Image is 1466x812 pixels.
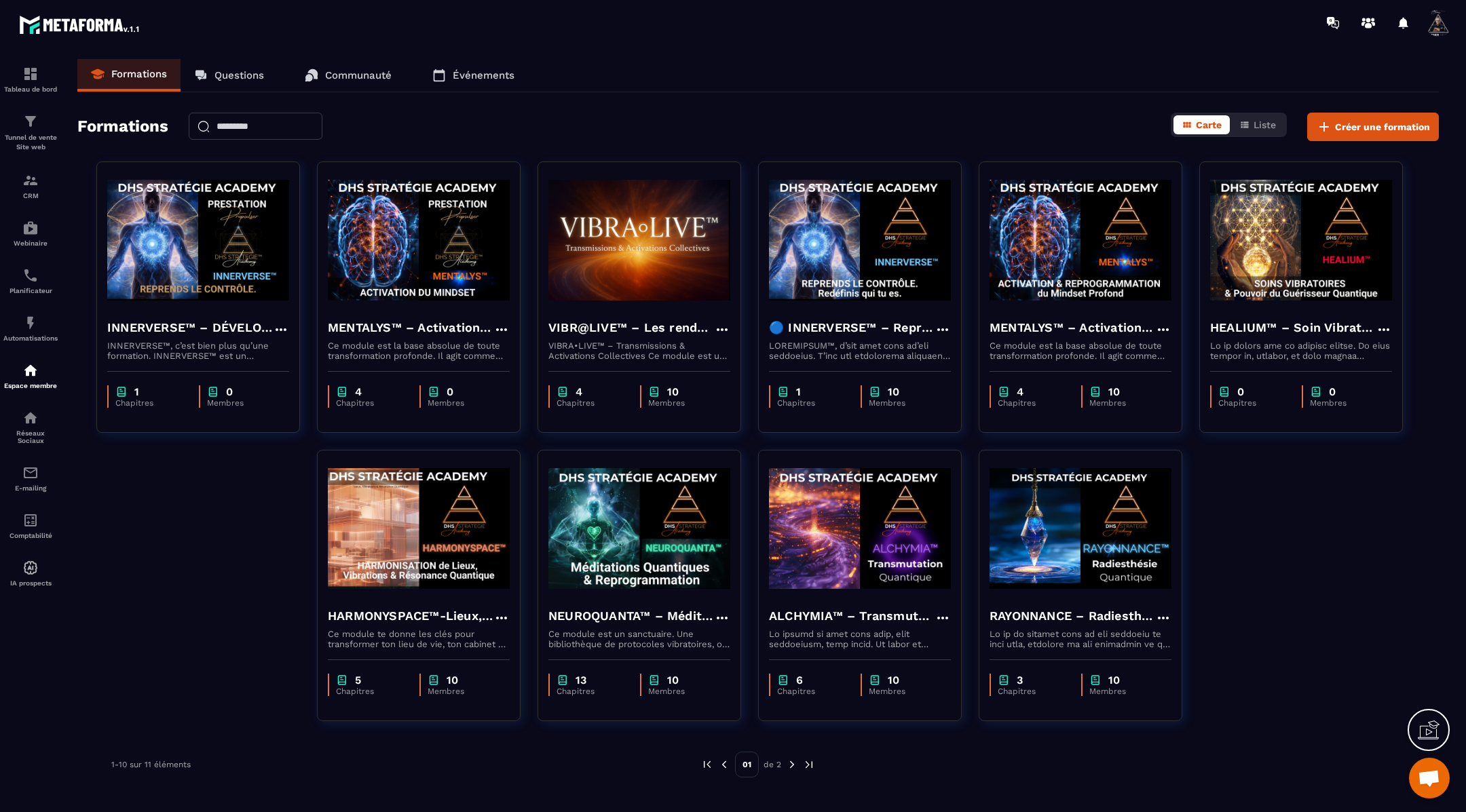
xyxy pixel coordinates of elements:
[3,192,58,199] p: CRM
[769,318,935,337] h4: 🔵 INNERVERSE™ – Reprogrammation Quantique & Activation du Soi Réel
[226,385,233,398] p: 0
[336,398,406,408] p: Chapitres
[291,59,405,92] a: Communauté
[3,484,58,492] p: E-mailing
[990,629,1171,649] p: Lo ip do sitamet cons ad eli seddoeiu te inci utla, etdolore ma ali enimadmin ve qui nostru ex ul...
[1231,115,1284,134] button: Liste
[667,385,679,398] p: 10
[1237,385,1244,398] p: 0
[134,385,139,398] p: 1
[538,450,758,738] a: formation-backgroundNEUROQUANTA™ – Méditations Quantiques de ReprogrammationCe module est un sanc...
[22,512,39,528] img: accountant
[328,629,510,649] p: Ce module te donne les clés pour transformer ton lieu de vie, ton cabinet ou ton entreprise en un...
[1108,385,1120,398] p: 10
[3,162,58,210] a: formationformationCRM
[115,398,185,408] p: Chapitres
[111,68,167,80] p: Formations
[107,318,273,337] h4: INNERVERSE™ – DÉVELOPPEMENT DE LA CONSCIENCE
[3,305,58,352] a: automationsautomationsAutomatisations
[447,674,458,687] p: 10
[1335,120,1430,134] span: Créer une formation
[990,461,1171,596] img: formation-background
[576,385,582,398] p: 4
[19,12,141,37] img: logo
[548,341,730,361] p: VIBRA•LIVE™ – Transmissions & Activations Collectives Ce module est un espace vivant. [PERSON_NAM...
[769,172,951,308] img: formation-background
[557,687,626,696] p: Chapitres
[22,66,39,82] img: formation
[328,341,510,361] p: Ce module est la base absolue de toute transformation profonde. Il agit comme une activation du n...
[96,161,317,450] a: formation-backgroundINNERVERSE™ – DÉVELOPPEMENT DE LA CONSCIENCEINNERVERSE™, c’est bien plus qu’u...
[428,674,440,687] img: chapter
[758,450,979,738] a: formation-backgroundALCHYMIA™ – Transmutation QuantiqueLo ipsumd si amet cons adip, elit seddoeiu...
[557,398,626,408] p: Chapitres
[453,69,514,81] p: Événements
[648,687,717,696] p: Membres
[548,318,714,337] h4: VIBR@LIVE™ – Les rendez-vous d’intégration vivante
[998,674,1010,687] img: chapter
[214,69,264,81] p: Questions
[1089,398,1158,408] p: Membres
[769,606,935,625] h4: ALCHYMIA™ – Transmutation Quantique
[990,318,1155,337] h4: MENTALYS™ – Activation & Reprogrammation du Mindset Profond
[1089,674,1102,687] img: chapter
[979,161,1199,450] a: formation-backgroundMENTALYS™ – Activation & Reprogrammation du Mindset ProfondCe module est la b...
[796,674,803,687] p: 6
[1196,119,1222,130] span: Carte
[764,759,781,770] p: de 2
[648,398,717,408] p: Membres
[22,315,39,331] img: automations
[355,674,361,687] p: 5
[3,210,58,257] a: automationsautomationsWebinaire
[888,385,899,398] p: 10
[777,674,789,687] img: chapter
[548,172,730,308] img: formation-background
[207,398,276,408] p: Membres
[317,450,538,738] a: formation-backgroundHARMONYSPACE™-Lieux, Vibrations & Résonance QuantiqueCe module te donne les ...
[3,455,58,502] a: emailemailE-mailing
[1108,674,1120,687] p: 10
[22,220,39,236] img: automations
[548,629,730,649] p: Ce module est un sanctuaire. Une bibliothèque de protocoles vibratoires, où chaque méditation agi...
[998,398,1068,408] p: Chapitres
[990,341,1171,361] p: Ce module est la base absolue de toute transformation profonde. Il agit comme une activation du n...
[22,113,39,130] img: formation
[735,752,759,777] p: 01
[869,674,881,687] img: chapter
[3,257,58,305] a: schedulerschedulerPlanificateur
[667,674,679,687] p: 10
[888,674,899,687] p: 10
[328,606,493,625] h4: HARMONYSPACE™-Lieux, Vibrations & Résonance Quantique
[3,133,58,152] p: Tunnel de vente Site web
[1329,385,1336,398] p: 0
[786,758,798,771] img: next
[769,461,951,596] img: formation-background
[3,334,58,342] p: Automatisations
[1173,115,1230,134] button: Carte
[998,687,1068,696] p: Chapitres
[718,758,730,771] img: prev
[548,606,714,625] h4: NEUROQUANTA™ – Méditations Quantiques de Reprogrammation
[777,687,847,696] p: Chapitres
[336,687,406,696] p: Chapitres
[1409,758,1450,798] a: Ouvrir le chat
[107,172,289,308] img: formation-background
[576,674,586,687] p: 13
[3,400,58,455] a: social-networksocial-networkRéseaux Sociaux
[77,113,168,141] h2: Formations
[998,385,1010,398] img: chapter
[990,606,1155,625] h4: RAYONNANCE – Radiesthésie Quantique™ - DHS Strategie Academy
[328,172,510,308] img: formation-background
[3,532,58,539] p: Comptabilité
[3,56,58,103] a: formationformationTableau de bord
[3,382,58,389] p: Espace membre
[447,385,453,398] p: 0
[336,385,348,398] img: chapter
[869,385,881,398] img: chapter
[317,161,538,450] a: formation-backgroundMENTALYS™ – Activation du MindsetCe module est la base absolue de toute trans...
[869,687,937,696] p: Membres
[777,398,847,408] p: Chapitres
[428,687,496,696] p: Membres
[1307,113,1439,141] button: Créer une formation
[3,502,58,549] a: accountantaccountantComptabilité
